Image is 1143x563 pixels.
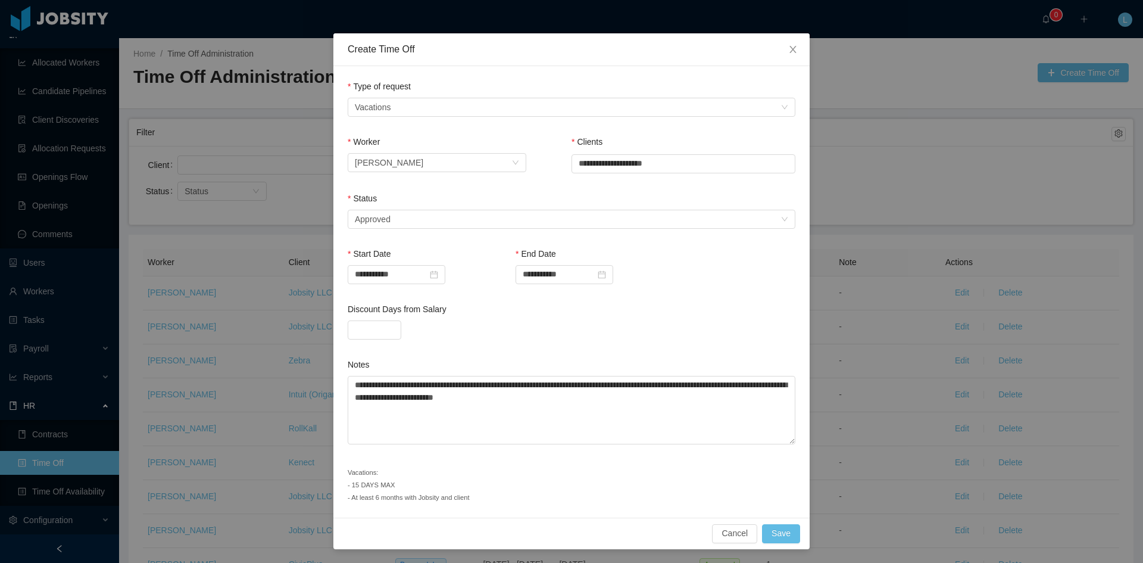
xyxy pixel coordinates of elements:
[355,210,391,228] div: Approved
[355,154,423,172] div: Cristian Raña
[712,524,757,543] button: Cancel
[776,33,810,67] button: Close
[355,98,391,116] div: Vacations
[348,321,401,339] input: Discount Days from Salary
[430,270,438,279] i: icon: calendar
[348,376,795,444] textarea: Notes
[571,137,602,147] label: Clients
[788,45,798,54] i: icon: close
[348,469,470,501] small: Vacations: - 15 DAYS MAX - At least 6 months with Jobsity and client
[348,194,377,203] label: Status
[598,270,606,279] i: icon: calendar
[348,304,446,314] label: Discount Days from Salary
[348,137,380,147] label: Worker
[348,360,370,369] label: Notes
[762,524,800,543] button: Save
[348,43,795,56] div: Create Time Off
[348,249,391,259] label: Start Date
[348,82,411,91] label: Type of request
[516,249,556,259] label: End Date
